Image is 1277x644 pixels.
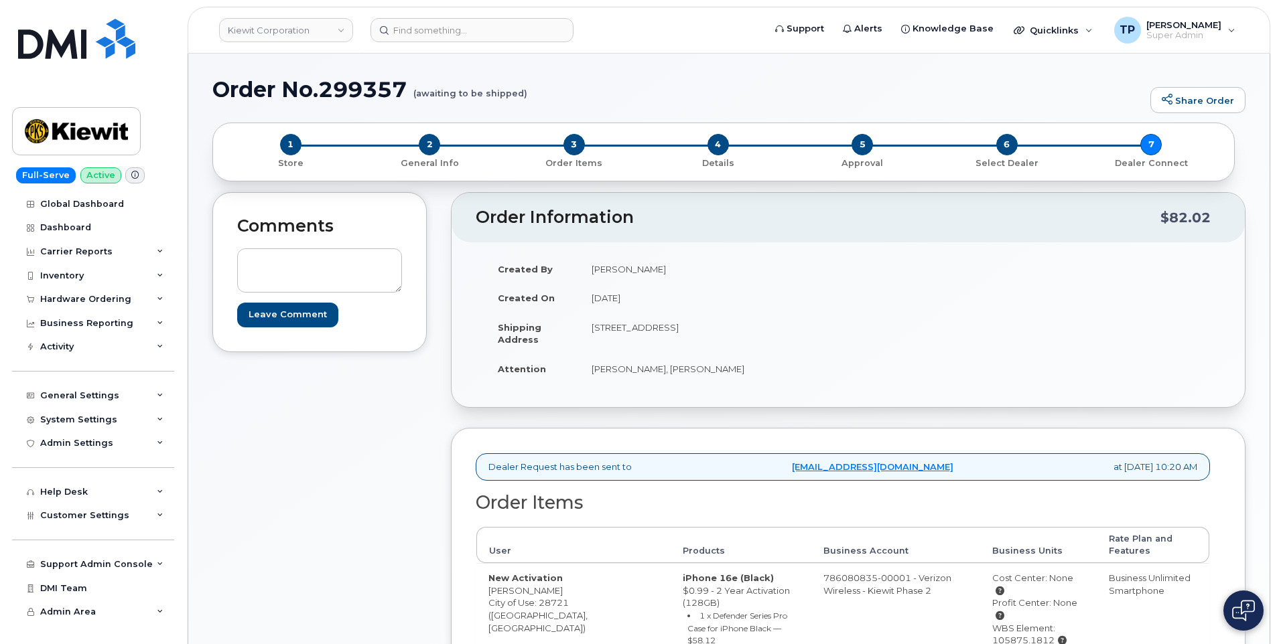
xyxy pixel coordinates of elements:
[708,134,729,155] span: 4
[1232,600,1255,621] img: Open chat
[992,572,1085,596] div: Cost Center: None
[419,134,440,155] span: 2
[1150,87,1246,114] a: Share Order
[507,157,641,169] p: Order Items
[357,155,501,169] a: 2 General Info
[683,572,774,583] strong: iPhone 16e (Black)
[563,134,585,155] span: 3
[498,264,553,274] strong: Created By
[476,453,1210,481] div: Dealer Request has been sent to at [DATE] 10:20 AM
[498,322,541,345] strong: Shipping Address
[237,217,402,236] h2: Comments
[996,134,1018,155] span: 6
[992,596,1085,621] div: Profit Center: None
[488,572,563,583] strong: New Activation
[580,254,838,284] td: [PERSON_NAME]
[476,527,671,564] th: User
[362,157,496,169] p: General Info
[796,157,929,169] p: Approval
[651,157,785,169] p: Details
[476,208,1160,227] h2: Order Information
[229,157,352,169] p: Store
[476,493,1210,513] h2: Order Items
[935,155,1079,169] a: 6 Select Dealer
[502,155,646,169] a: 3 Order Items
[792,461,953,473] a: [EMAIL_ADDRESS][DOMAIN_NAME]
[280,134,301,155] span: 1
[580,283,838,313] td: [DATE]
[498,364,546,374] strong: Attention
[940,157,1073,169] p: Select Dealer
[580,313,838,354] td: [STREET_ADDRESS]
[811,527,980,564] th: Business Account
[646,155,790,169] a: 4 Details
[237,303,338,327] input: Leave Comment
[580,354,838,384] td: [PERSON_NAME], [PERSON_NAME]
[980,527,1097,564] th: Business Units
[224,155,357,169] a: 1 Store
[413,78,527,98] small: (awaiting to be shipped)
[1097,527,1209,564] th: Rate Plan and Features
[671,527,811,564] th: Products
[852,134,873,155] span: 5
[1160,205,1211,230] div: $82.02
[498,293,555,303] strong: Created On
[791,155,935,169] a: 5 Approval
[212,78,1144,101] h1: Order No.299357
